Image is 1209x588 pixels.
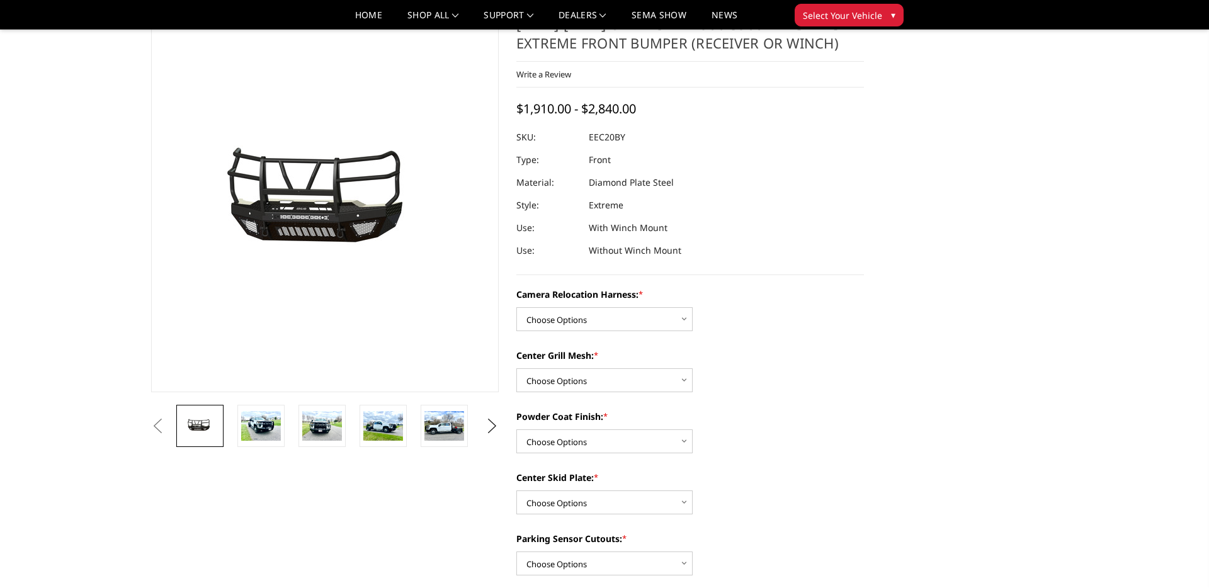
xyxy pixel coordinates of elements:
[516,217,579,239] dt: Use:
[589,217,667,239] dd: With Winch Mount
[363,411,403,441] img: 2020-2023 Chevrolet 2500-3500 - T2 Series - Extreme Front Bumper (receiver or winch)
[241,411,281,441] img: 2020-2023 Chevrolet 2500-3500 - T2 Series - Extreme Front Bumper (receiver or winch)
[516,149,579,171] dt: Type:
[516,410,864,423] label: Powder Coat Finish:
[516,471,864,484] label: Center Skid Plate:
[516,126,579,149] dt: SKU:
[712,11,737,29] a: News
[484,11,533,29] a: Support
[516,532,864,545] label: Parking Sensor Cutouts:
[148,417,167,436] button: Previous
[424,411,464,441] img: 2020-2023 Chevrolet 2500-3500 - T2 Series - Extreme Front Bumper (receiver or winch)
[589,239,681,262] dd: Without Winch Mount
[151,14,499,392] a: 2020-2023 Chevrolet 2500-3500 - T2 Series - Extreme Front Bumper (receiver or winch)
[516,171,579,194] dt: Material:
[1146,528,1209,588] iframe: Chat Widget
[516,288,864,301] label: Camera Relocation Harness:
[589,171,674,194] dd: Diamond Plate Steel
[355,11,382,29] a: Home
[516,14,864,62] h1: [DATE]-[DATE] Chevrolet 2500-3500 - T2 Series - Extreme Front Bumper (receiver or winch)
[516,349,864,362] label: Center Grill Mesh:
[516,239,579,262] dt: Use:
[803,9,882,22] span: Select Your Vehicle
[516,69,571,80] a: Write a Review
[632,11,686,29] a: SEMA Show
[589,126,625,149] dd: EEC20BY
[559,11,606,29] a: Dealers
[589,194,623,217] dd: Extreme
[407,11,458,29] a: shop all
[516,194,579,217] dt: Style:
[302,411,342,441] img: 2020-2023 Chevrolet 2500-3500 - T2 Series - Extreme Front Bumper (receiver or winch)
[795,4,904,26] button: Select Your Vehicle
[483,417,502,436] button: Next
[589,149,611,171] dd: Front
[891,8,895,21] span: ▾
[516,100,636,117] span: $1,910.00 - $2,840.00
